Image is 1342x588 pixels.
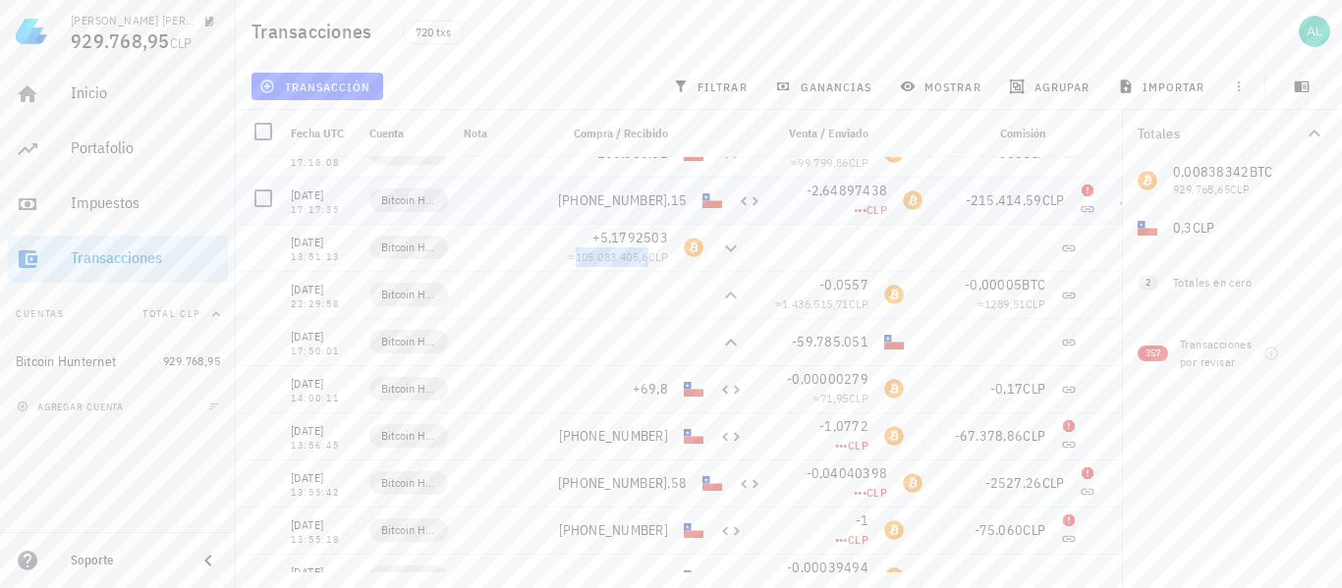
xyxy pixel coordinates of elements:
[835,438,848,453] span: •••
[291,205,354,215] div: 17:17:35
[884,567,904,587] div: BTC-icon
[559,427,669,445] span: [PHONE_NUMBER]
[291,299,354,309] div: 22:29:58
[1000,126,1045,140] span: Comisión
[884,379,904,399] div: BTC-icon
[1109,73,1217,100] button: importar
[291,280,354,299] div: [DATE]
[291,468,354,488] div: [DATE]
[291,535,354,545] div: 13:55:18
[291,515,354,535] div: [DATE]
[291,126,344,140] span: Fecha UTC
[787,559,868,576] span: -0,00039494
[8,236,228,283] a: Transacciones
[849,155,868,170] span: CLP
[291,186,354,205] div: [DATE]
[21,401,124,413] span: agregar cuenta
[8,126,228,173] a: Portafolio
[574,126,668,140] span: Compra / Recibido
[291,233,354,252] div: [DATE]
[8,338,228,385] a: Bitcoin Hunternet 929.768,95
[975,521,1024,539] span: -75.060
[633,380,668,398] span: +69,8
[291,158,354,168] div: 17:18:08
[71,83,220,102] div: Inicio
[291,374,354,394] div: [DATE]
[884,520,904,540] div: BTC-icon
[381,238,436,257] span: Bitcoin Hunternet
[819,417,868,435] span: -1,0772
[252,73,383,100] button: transacción
[648,249,668,264] span: CLP
[966,191,1042,209] span: -215.414,59
[381,567,436,587] span: Bitcoin Hunternet
[1122,79,1205,94] span: importar
[616,568,668,586] span: +9881,4
[1026,296,1045,311] span: CLP
[677,79,748,94] span: filtrar
[283,110,362,157] div: Fecha UTC
[381,520,436,540] span: Bitcoin Hunternet
[985,474,1042,492] span: -2527,26
[912,110,1053,157] div: Comisión
[965,276,1022,294] span: -0,00005
[807,464,888,482] span: -0,04040398
[849,296,868,311] span: CLP
[813,391,868,405] span: ≈
[884,332,904,351] div: CLP-icon
[381,285,436,304] span: Bitcoin Hunternet
[71,13,196,28] div: [PERSON_NAME] [PERSON_NAME]
[884,426,904,446] div: BTC-icon
[558,191,687,209] span: [PHONE_NUMBER],15
[12,397,133,416] button: agregar cuenta
[798,155,849,170] span: 99.799,86
[819,276,868,294] span: -0,0557
[592,229,669,246] span: +5,1792503
[71,27,170,54] span: 929.768,95
[170,34,193,52] span: CLP
[1023,380,1045,398] span: CLP
[1180,336,1262,371] div: Transacciones por revisar
[1001,73,1101,100] button: agrupar
[904,79,981,94] span: mostrar
[1138,127,1303,140] div: Totales
[263,79,370,94] span: transacción
[1023,568,1045,586] span: CLP
[291,441,354,451] div: 13:56:45
[464,126,487,140] span: Nota
[291,421,354,441] div: [DATE]
[1146,275,1150,291] span: 2
[684,567,703,587] div: CLP-icon
[751,110,876,157] div: Venta / Enviado
[892,73,993,100] button: mostrar
[848,532,868,547] span: CLP
[984,296,1026,311] span: 1289,51
[835,532,848,547] span: •••
[71,138,220,157] div: Portafolio
[291,562,354,582] div: [DATE]
[576,249,648,264] span: 105.083.405,6
[569,249,668,264] span: ≈
[1146,346,1160,361] span: 357
[775,296,868,311] span: ≈
[381,426,436,446] span: Bitcoin Hunternet
[558,474,687,492] span: [PHONE_NUMBER],58
[884,285,904,304] div: BTC-icon
[955,427,1024,445] span: -67.378,86
[456,110,550,157] div: Nota
[362,110,456,157] div: Cuenta
[381,190,436,210] span: Bitcoin Hunternet
[854,485,867,500] span: •••
[684,426,703,446] div: CLP-icon
[1023,427,1045,445] span: CLP
[71,553,181,568] div: Soporte
[854,202,867,217] span: •••
[291,327,354,347] div: [DATE]
[867,485,887,500] span: CLP
[1299,16,1330,47] div: avatar
[1042,474,1065,492] span: CLP
[1013,79,1090,94] span: agrupar
[291,347,354,356] div: 17:50:01
[16,16,47,47] img: LedgiFi
[702,473,722,493] div: CLP-icon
